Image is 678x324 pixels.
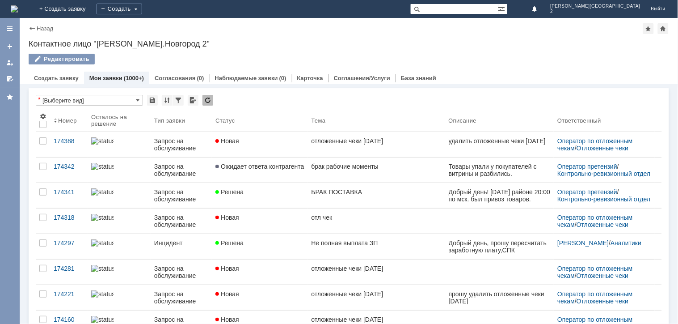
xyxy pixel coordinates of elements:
a: отложенные чеки [DATE] [308,132,445,157]
div: 174342 [54,163,84,170]
div: Фильтрация... [173,95,184,106]
a: Аналитики [611,239,641,247]
div: Запрос на обслуживание [154,265,208,279]
a: Оператор по отложенным чекам [557,265,634,279]
th: Номер [50,109,88,132]
img: logo [11,5,18,13]
span: Новая [215,290,239,298]
img: statusbar-100 (1).png [91,214,114,221]
a: statusbar-100 (1).png [88,285,151,310]
img: statusbar-100 (1).png [91,163,114,170]
a: Новая [212,260,307,285]
a: Новая [212,132,307,157]
span: [PERSON_NAME][GEOGRAPHIC_DATA] [551,4,640,9]
div: Добавить в избранное [643,23,654,34]
div: Запрос на обслуживание [154,290,208,305]
div: 174388 [54,137,84,145]
a: statusbar-100 (1).png [88,209,151,234]
div: Контактное лицо "[PERSON_NAME].Новгород 2" [29,39,669,48]
a: Мои согласования [3,72,17,86]
img: statusbar-100 (1).png [91,316,114,323]
a: Создать заявку [34,75,79,81]
div: Создать [97,4,142,14]
span: Новая [215,316,239,323]
a: Решена [212,183,307,208]
div: Запрос на обслуживание [154,137,208,152]
a: Отложенные чеки [577,145,628,152]
a: Оператор по отложенным чекам [557,214,634,228]
img: statusbar-100 (1).png [91,265,114,272]
span: Решена [215,239,244,247]
div: Запрос на обслуживание [154,188,208,203]
div: Сортировка... [162,95,173,106]
a: отложенные чеки [DATE] [308,260,445,285]
a: Создать заявку [3,39,17,54]
div: БРАК ПОСТАВКА [312,188,442,196]
a: Перейти на домашнюю страницу [11,5,18,13]
a: Наблюдаемые заявки [215,75,278,81]
div: / [557,214,651,228]
span: Расширенный поиск [498,4,507,13]
a: Оператор по отложенным чекам [557,290,634,305]
a: Запрос на обслуживание [151,260,212,285]
a: Решена [212,234,307,259]
div: Не полная выплата ЗП [312,239,442,247]
a: statusbar-100 (1).png [88,158,151,183]
div: (0) [279,75,286,81]
th: Осталось на решение [88,109,151,132]
img: statusbar-100 (1).png [91,188,114,196]
a: Согласования [155,75,196,81]
a: statusbar-100 (1).png [88,234,151,259]
a: Запрос на обслуживание [151,158,212,183]
div: Номер [58,117,77,124]
a: Запрос на обслуживание [151,209,212,234]
a: Контрольно-ревизионный отдел [557,170,650,177]
a: Запрос на обслуживание [151,183,212,208]
img: statusbar-100 (1).png [91,137,114,145]
span: Новая [215,265,239,272]
a: База знаний [401,75,436,81]
div: отложенные чеки [DATE] [312,290,442,298]
div: 174297 [54,239,84,247]
th: Ответственный [554,109,655,132]
a: 174281 [50,260,88,285]
div: / [557,163,651,177]
div: / [557,265,651,279]
div: Обновлять список [202,95,213,106]
a: 174341 [50,183,88,208]
a: Контрольно-ревизионный отдел [557,196,650,203]
a: Карточка [297,75,323,81]
div: 174221 [54,290,84,298]
div: 174281 [54,265,84,272]
a: Оператор претензий [557,188,617,196]
th: Тема [308,109,445,132]
a: Новая [212,209,307,234]
a: statusbar-100 (1).png [88,183,151,208]
div: 174160 [54,316,84,323]
a: БРАК ПОСТАВКА [308,183,445,208]
div: Экспорт списка [188,95,198,106]
div: отложенные чеки [DATE] [312,137,442,145]
a: Ожидает ответа контрагента [212,158,307,183]
a: Запрос на обслуживание [151,132,212,157]
a: 174297 [50,234,88,259]
div: Инцидент [154,239,208,247]
span: Решена [215,188,244,196]
div: брак рабочие моменты [312,163,442,170]
span: +1000р [21,50,42,57]
div: 174318 [54,214,84,221]
a: Оператор претензий [557,163,617,170]
a: отложенные чеки [DATE] [308,285,445,310]
span: 2 [551,9,640,14]
span: Настройки [39,113,46,120]
a: Не полная выплата ЗП [308,234,445,259]
a: statusbar-100 (1).png [88,260,151,285]
th: Статус [212,109,307,132]
img: statusbar-100 (1).png [91,290,114,298]
a: Назад [37,25,53,32]
a: Отложенные чеки [577,272,628,279]
a: Соглашения/Услуги [334,75,390,81]
th: Тип заявки [151,109,212,132]
a: Инцидент [151,234,212,259]
div: Тип заявки [154,117,185,124]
